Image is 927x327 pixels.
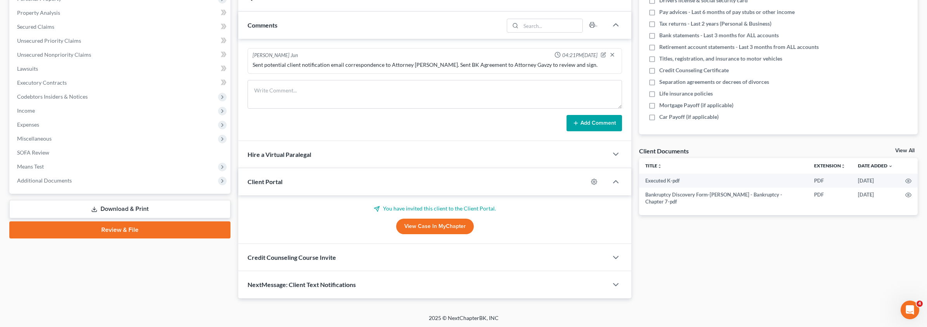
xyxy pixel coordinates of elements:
[253,61,617,69] div: Sent potential client notification email correspondence to Attorney [PERSON_NAME]. Sent BK Agreem...
[248,178,282,185] span: Client Portal
[11,20,230,34] a: Secured Claims
[657,164,662,169] i: unfold_more
[659,113,719,121] span: Car Payoff (if applicable)
[639,174,808,188] td: Executed K-pdf
[852,188,899,209] td: [DATE]
[562,52,598,59] span: 04:21PM[DATE]
[9,200,230,218] a: Download & Print
[659,8,795,16] span: Pay advices - Last 6 months of pay stubs or other income
[17,163,44,170] span: Means Test
[17,51,91,58] span: Unsecured Nonpriority Claims
[888,164,893,169] i: expand_more
[17,79,67,86] span: Executory Contracts
[841,164,846,169] i: unfold_more
[396,219,474,234] a: View Case in MyChapter
[659,20,771,28] span: Tax returns - Last 2 years (Personal & Business)
[659,55,782,63] span: Titles, registration, and insurance to motor vehicles
[17,23,54,30] span: Secured Claims
[639,147,689,155] div: Client Documents
[901,301,919,319] iframe: Intercom live chat
[858,163,893,169] a: Date Added expand_more
[17,107,35,114] span: Income
[17,9,60,16] span: Property Analysis
[248,281,356,288] span: NextMessage: Client Text Notifications
[17,37,81,44] span: Unsecured Priority Claims
[248,205,622,212] p: You have invited this client to the Client Portal.
[639,188,808,209] td: Bankruptcy Discovery Form-[PERSON_NAME] - Bankruptcy - Chapter 7-pdf
[659,78,769,86] span: Separation agreements or decrees of divorces
[17,121,39,128] span: Expenses
[11,34,230,48] a: Unsecured Priority Claims
[9,221,230,238] a: Review & File
[808,174,852,188] td: PDF
[248,254,336,261] span: Credit Counseling Course Invite
[11,76,230,90] a: Executory Contracts
[659,90,713,97] span: Life insurance policies
[659,66,729,74] span: Credit Counseling Certificate
[17,93,88,100] span: Codebtors Insiders & Notices
[521,19,583,32] input: Search...
[567,115,622,131] button: Add Comment
[659,43,819,51] span: Retirement account statements - Last 3 months from ALL accounts
[17,177,72,184] span: Additional Documents
[895,148,915,153] a: View All
[645,163,662,169] a: Titleunfold_more
[814,163,846,169] a: Extensionunfold_more
[17,135,52,142] span: Miscellaneous
[11,62,230,76] a: Lawsuits
[17,149,49,156] span: SOFA Review
[808,188,852,209] td: PDF
[11,48,230,62] a: Unsecured Nonpriority Claims
[17,65,38,72] span: Lawsuits
[659,31,779,39] span: Bank statements - Last 3 months for ALL accounts
[11,146,230,160] a: SOFA Review
[659,101,733,109] span: Mortgage Payoff (if applicable)
[11,6,230,20] a: Property Analysis
[852,174,899,188] td: [DATE]
[248,21,277,29] span: Comments
[248,151,311,158] span: Hire a Virtual Paralegal
[917,301,923,307] span: 4
[253,52,298,59] div: [PERSON_NAME] Jun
